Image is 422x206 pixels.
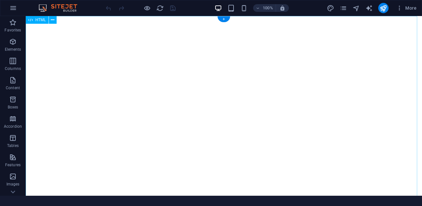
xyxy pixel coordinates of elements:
div: + [217,16,230,22]
span: HTML [35,18,46,22]
i: Publish [380,4,387,12]
i: Design (Ctrl+Alt+Y) [327,4,334,12]
button: reload [156,4,164,12]
button: design [327,4,335,12]
button: pages [340,4,347,12]
p: Accordion [4,124,22,129]
p: Elements [5,47,21,52]
i: On resize automatically adjust zoom level to fit chosen device. [280,5,285,11]
button: 100% [253,4,276,12]
i: AI Writer [365,4,373,12]
p: Tables [7,143,19,148]
i: Pages (Ctrl+Alt+S) [340,4,347,12]
i: Navigator [353,4,360,12]
p: Content [6,85,20,90]
span: More [396,5,417,11]
img: Editor Logo [37,4,85,12]
button: text_generator [365,4,373,12]
button: navigator [353,4,360,12]
button: More [394,3,419,13]
button: Click here to leave preview mode and continue editing [143,4,151,12]
p: Features [5,162,21,167]
button: publish [378,3,389,13]
h6: 100% [263,4,273,12]
p: Columns [5,66,21,71]
p: Images [6,182,20,187]
i: Reload page [156,4,164,12]
p: Favorites [5,28,21,33]
p: Boxes [8,105,18,110]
